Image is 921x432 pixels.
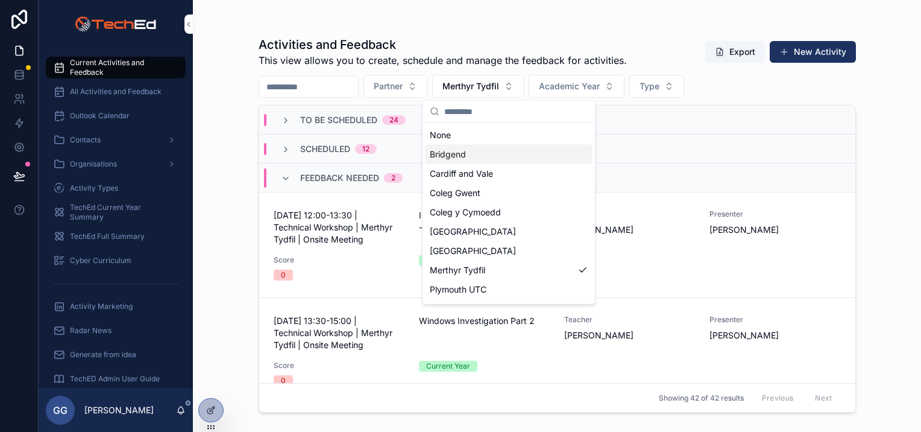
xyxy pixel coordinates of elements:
[426,361,470,372] div: Current Year
[274,315,404,351] span: [DATE] 13:30-15:00 | Technical Workshop | Merthyr Tydfil | Onsite Meeting
[640,80,659,92] span: Type
[539,80,600,92] span: Academic Year
[362,144,369,154] div: 12
[391,173,395,183] div: 2
[70,326,112,335] span: Radar News
[259,192,855,298] a: [DATE] 12:00-13:30 | Technical Workshop | Merthyr Tydfil | Onsite MeetingIncident Response - Basi...
[70,350,136,360] span: Generate from idea
[259,298,855,404] a: [DATE] 13:30-15:00 | Technical Workshop | Merthyr Tydfil | Onsite MeetingWindows Investigation Pa...
[529,75,624,98] button: Select Button
[46,81,186,103] a: All Activities and Feedback
[564,329,695,341] span: [PERSON_NAME]
[423,123,595,304] div: Suggestions
[300,172,379,184] span: Feedback Needed
[274,361,404,370] span: Score
[425,125,593,145] div: None
[46,153,186,175] a: Organisations
[419,315,550,327] span: Windows Investigation Part 2
[564,209,695,219] span: Teacher
[709,329,840,341] span: [PERSON_NAME]
[442,80,499,92] span: Merthyr Tydfil
[259,53,627,68] span: This view allows you to create, schedule and manage the feedback for activities.
[46,202,186,223] a: TechEd Current Year Summary
[84,404,154,416] p: [PERSON_NAME]
[430,226,516,238] span: [GEOGRAPHIC_DATA]
[70,111,130,121] span: Outlook Calendar
[432,75,524,98] button: Select Button
[274,209,404,246] span: [DATE] 12:00-13:30 | Technical Workshop | Merthyr Tydfil | Onsite Meeting
[46,57,186,78] a: Current Activities and Feedback
[75,14,156,34] img: App logo
[70,58,174,77] span: Current Activities and Feedback
[70,87,162,97] span: All Activities and Feedback
[46,296,186,317] a: Activity Marketing
[46,129,186,151] a: Contacts
[430,284,486,296] span: Plymouth UTC
[430,245,516,257] span: [GEOGRAPHIC_DATA]
[70,302,133,311] span: Activity Marketing
[389,115,398,125] div: 24
[430,187,480,199] span: Coleg Gwent
[46,344,186,366] a: Generate from idea
[430,264,485,276] span: Merthyr Tydfil
[46,320,186,341] a: Radar News
[46,368,186,390] a: TechED Admin User Guide
[70,374,160,384] span: TechED Admin User Guide
[281,270,286,281] div: 0
[70,135,101,145] span: Contacts
[709,224,840,236] span: [PERSON_NAME]
[70,159,117,169] span: Organisations
[629,75,684,98] button: Select Button
[374,80,403,92] span: Partner
[39,48,193,389] div: scrollable content
[430,148,466,160] span: Bridgend
[564,224,695,236] span: [PERSON_NAME]
[281,375,286,386] div: 0
[419,209,550,233] span: Incident Response - Basics Part 2
[46,105,186,127] a: Outlook Calendar
[430,303,516,315] span: [GEOGRAPHIC_DATA]
[564,315,695,325] span: Teacher
[70,203,174,222] span: TechEd Current Year Summary
[705,41,765,63] button: Export
[709,315,840,325] span: Presenter
[259,36,627,53] h1: Activities and Feedback
[274,255,404,265] span: Score
[46,250,186,272] a: Cyber Curriculum
[300,114,377,126] span: To Be Scheduled
[70,183,118,193] span: Activity Types
[300,143,350,155] span: Scheduled
[709,209,840,219] span: Presenter
[430,206,501,218] span: Coleg y Cymoedd
[430,168,493,180] span: Cardiff and Vale
[46,177,186,199] a: Activity Types
[659,393,744,403] span: Showing 42 of 42 results
[53,403,68,418] span: GG
[770,41,856,63] button: New Activity
[363,75,427,98] button: Select Button
[46,226,186,247] a: TechEd Full Summary
[70,232,145,241] span: TechEd Full Summary
[70,256,131,265] span: Cyber Curriculum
